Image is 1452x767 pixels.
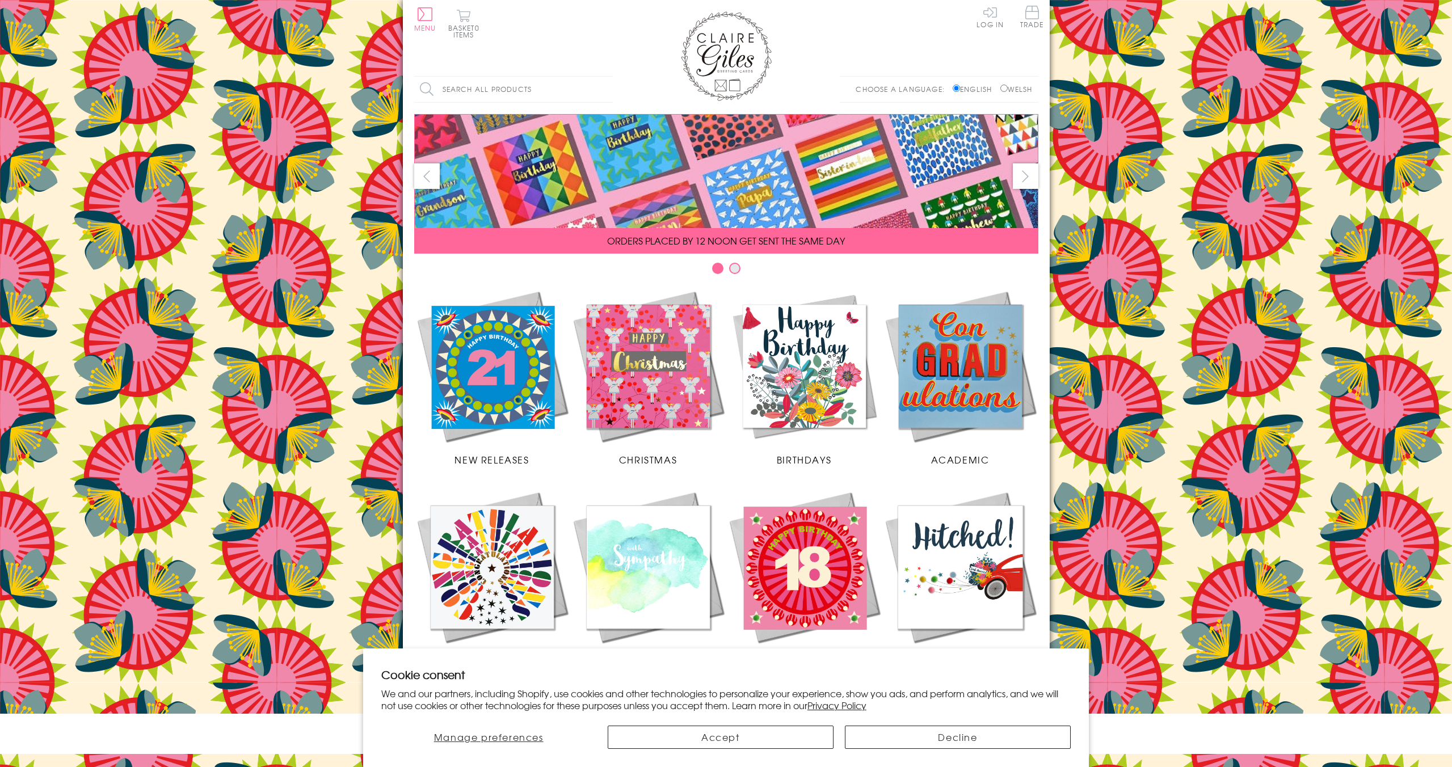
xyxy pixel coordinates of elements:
[777,453,831,466] span: Birthdays
[608,726,834,749] button: Accept
[434,730,544,744] span: Manage preferences
[729,263,740,274] button: Carousel Page 2
[454,453,529,466] span: New Releases
[448,9,479,38] button: Basket0 items
[931,453,990,466] span: Academic
[807,698,866,712] a: Privacy Policy
[414,262,1038,280] div: Carousel Pagination
[601,77,613,102] input: Search
[570,489,726,667] a: Sympathy
[882,288,1038,466] a: Academic
[414,489,570,667] a: Congratulations
[882,489,1038,667] a: Wedding Occasions
[1020,6,1044,30] a: Trade
[570,288,726,466] a: Christmas
[607,234,845,247] span: ORDERS PLACED BY 12 NOON GET SENT THE SAME DAY
[977,6,1004,28] a: Log In
[1013,163,1038,189] button: next
[1000,84,1033,94] label: Welsh
[453,23,479,40] span: 0 items
[414,288,570,466] a: New Releases
[381,726,596,749] button: Manage preferences
[681,11,772,101] img: Claire Giles Greetings Cards
[845,726,1071,749] button: Decline
[953,85,960,92] input: English
[414,163,440,189] button: prev
[726,489,882,667] a: Age Cards
[414,23,436,33] span: Menu
[381,688,1071,711] p: We and our partners, including Shopify, use cookies and other technologies to personalize your ex...
[1020,6,1044,28] span: Trade
[619,453,677,466] span: Christmas
[414,77,613,102] input: Search all products
[414,7,436,31] button: Menu
[726,288,882,466] a: Birthdays
[712,263,723,274] button: Carousel Page 1 (Current Slide)
[1000,85,1008,92] input: Welsh
[856,84,950,94] p: Choose a language:
[381,667,1071,682] h2: Cookie consent
[953,84,998,94] label: English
